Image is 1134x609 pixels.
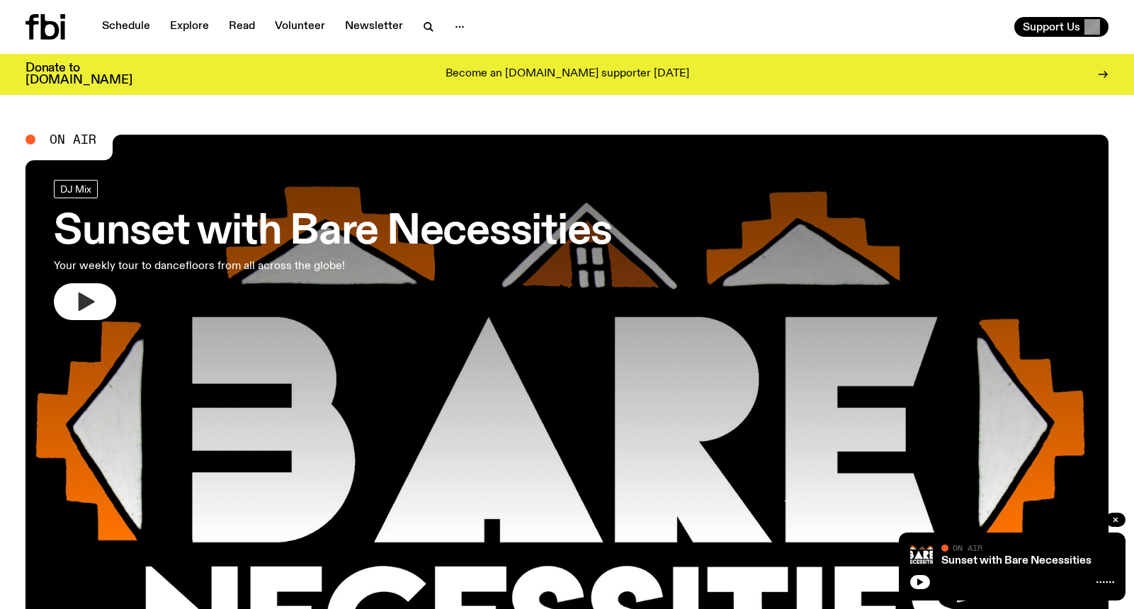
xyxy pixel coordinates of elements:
[54,258,416,275] p: Your weekly tour to dancefloors from all across the globe!
[25,62,132,86] h3: Donate to [DOMAIN_NAME]
[266,17,334,37] a: Volunteer
[910,544,933,567] img: Bare Necessities
[220,17,263,37] a: Read
[446,68,689,81] p: Become an [DOMAIN_NAME] supporter [DATE]
[161,17,217,37] a: Explore
[1014,17,1109,37] button: Support Us
[50,133,96,146] span: On Air
[54,212,611,252] h3: Sunset with Bare Necessities
[1023,21,1080,33] span: Support Us
[941,555,1092,567] a: Sunset with Bare Necessities
[60,183,91,194] span: DJ Mix
[336,17,412,37] a: Newsletter
[54,180,98,198] a: DJ Mix
[54,180,611,320] a: Sunset with Bare NecessitiesYour weekly tour to dancefloors from all across the globe!
[93,17,159,37] a: Schedule
[953,543,982,552] span: On Air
